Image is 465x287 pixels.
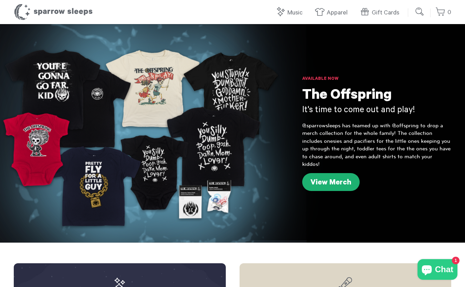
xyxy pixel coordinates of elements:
inbox-online-store-chat: Shopify online store chat [415,259,459,281]
p: @sparrowsleeps has teamed up with @offspring to drop a merch collection for the whole family! The... [302,122,451,168]
a: Gift Cards [360,6,403,20]
h1: Sparrow Sleeps [14,3,93,21]
a: View Merch [302,173,360,191]
h1: The Offspring [302,88,451,105]
h3: It's time to come out and play! [302,105,451,117]
a: Apparel [315,6,351,20]
input: Submit [413,5,427,19]
a: Music [275,6,306,20]
a: 0 [435,5,451,20]
h6: Available Now [302,76,451,83]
